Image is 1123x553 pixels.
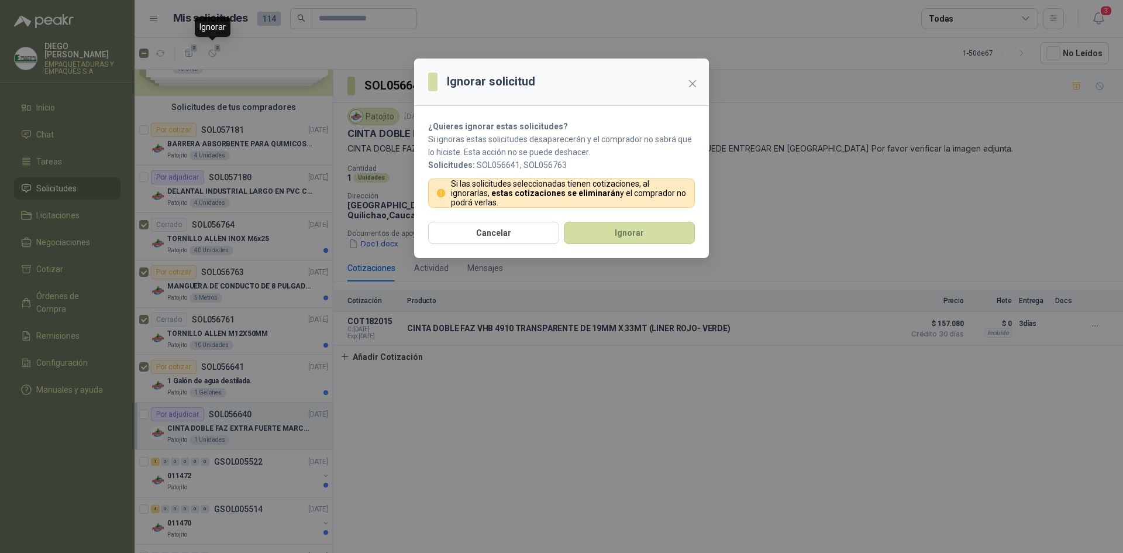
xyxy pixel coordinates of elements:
p: Si ignoras estas solicitudes desaparecerán y el comprador no sabrá que lo hiciste. Esta acción no... [428,133,695,159]
strong: ¿Quieres ignorar estas solicitudes? [428,122,568,131]
p: SOL056641, SOL056763 [428,159,695,171]
strong: estas cotizaciones se eliminarán [491,188,620,198]
button: Close [683,74,702,93]
button: Cancelar [428,222,559,244]
span: close [688,79,697,88]
button: Ignorar [564,222,695,244]
h3: Ignorar solicitud [447,73,535,91]
p: Si las solicitudes seleccionadas tienen cotizaciones, al ignorarlas, y el comprador no podrá verlas. [451,179,688,207]
b: Solicitudes: [428,160,475,170]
